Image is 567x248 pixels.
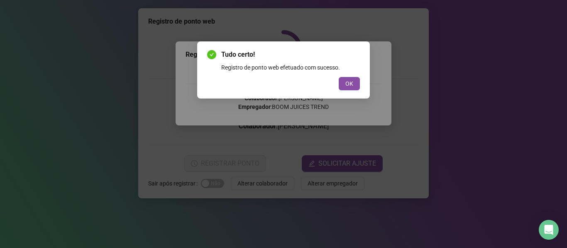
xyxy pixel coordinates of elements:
span: OK [345,79,353,88]
div: Registro de ponto web efetuado com sucesso. [221,63,360,72]
button: OK [339,77,360,90]
span: check-circle [207,50,216,59]
div: Open Intercom Messenger [539,220,559,240]
span: Tudo certo! [221,50,360,60]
